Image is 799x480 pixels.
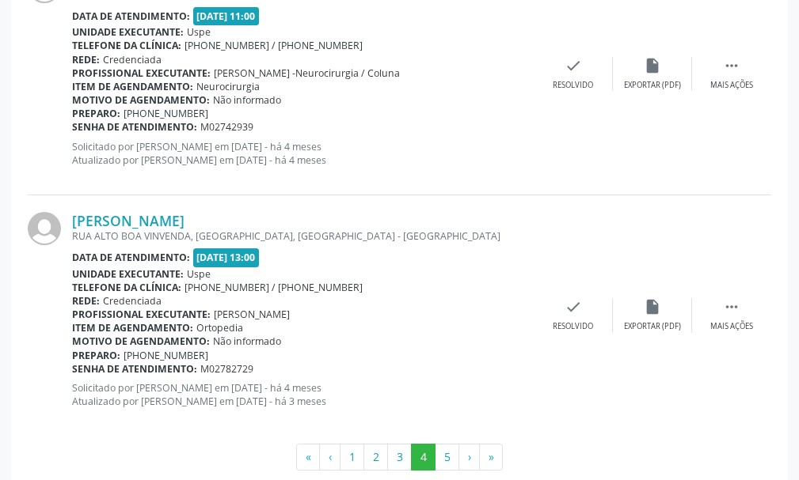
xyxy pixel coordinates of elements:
span: [DATE] 11:00 [193,7,260,25]
i: check [565,298,582,316]
span: M02782729 [200,362,253,376]
p: Solicitado por [PERSON_NAME] em [DATE] - há 4 meses Atualizado por [PERSON_NAME] em [DATE] - há 4... [72,140,534,167]
i: insert_drive_file [644,298,661,316]
button: Go to page 5 [435,444,459,471]
b: Data de atendimento: [72,251,190,264]
div: Resolvido [553,80,593,91]
b: Telefone da clínica: [72,39,181,52]
button: Go to page 1 [340,444,364,471]
b: Unidade executante: [72,25,184,39]
i:  [723,298,740,316]
span: Neurocirurgia [196,80,260,93]
img: img [28,212,61,245]
span: Não informado [213,334,281,348]
b: Senha de atendimento: [72,362,197,376]
b: Profissional executante: [72,66,211,80]
span: Credenciada [103,53,162,66]
b: Motivo de agendamento: [72,93,210,107]
b: Item de agendamento: [72,321,193,334]
b: Senha de atendimento: [72,120,197,134]
span: Não informado [213,93,281,107]
b: Rede: [72,53,100,66]
span: [PERSON_NAME] -Neurocirurgia / Coluna [214,66,400,80]
i: check [565,57,582,74]
div: Exportar (PDF) [624,80,681,91]
i: insert_drive_file [644,57,661,74]
p: Solicitado por [PERSON_NAME] em [DATE] - há 4 meses Atualizado por [PERSON_NAME] em [DATE] - há 3... [72,381,534,408]
b: Item de agendamento: [72,80,193,93]
span: [PERSON_NAME] [214,308,290,321]
b: Preparo: [72,349,120,362]
button: Go to page 3 [387,444,412,471]
span: [PHONE_NUMBER] [124,107,208,120]
b: Unidade executante: [72,267,184,281]
b: Preparo: [72,107,120,120]
div: Mais ações [710,321,753,332]
span: [PHONE_NUMBER] / [PHONE_NUMBER] [185,39,363,52]
b: Data de atendimento: [72,9,190,23]
button: Go to page 4 [411,444,436,471]
b: Profissional executante: [72,308,211,321]
b: Rede: [72,294,100,308]
span: Uspe [187,25,211,39]
button: Go to last page [479,444,503,471]
ul: Pagination [28,444,771,471]
span: Ortopedia [196,321,243,334]
i:  [723,57,740,74]
span: [PHONE_NUMBER] / [PHONE_NUMBER] [185,281,363,294]
span: [PHONE_NUMBER] [124,349,208,362]
div: RUA ALTO BOA VINVENDA, [GEOGRAPHIC_DATA], [GEOGRAPHIC_DATA] - [GEOGRAPHIC_DATA] [72,229,534,243]
button: Go to first page [296,444,320,471]
span: M02742939 [200,120,253,134]
div: Exportar (PDF) [624,321,681,332]
div: Resolvido [553,321,593,332]
button: Go to next page [458,444,480,471]
span: Credenciada [103,294,162,308]
a: [PERSON_NAME] [72,212,185,229]
div: Mais ações [710,80,753,91]
span: Uspe [187,267,211,281]
span: [DATE] 13:00 [193,248,260,266]
b: Motivo de agendamento: [72,334,210,348]
button: Go to previous page [319,444,341,471]
button: Go to page 2 [363,444,388,471]
b: Telefone da clínica: [72,281,181,294]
